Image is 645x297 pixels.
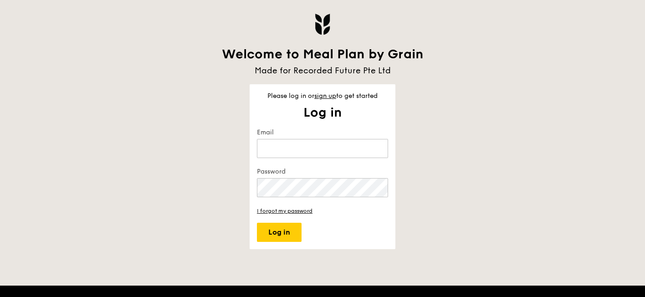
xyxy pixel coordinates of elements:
[314,92,336,100] a: sign up
[257,128,388,137] label: Email
[257,223,302,242] button: Log in
[213,64,432,77] div: Made for Recorded Future Pte Ltd
[250,104,395,121] div: Log in
[315,13,330,35] img: Grain logo
[372,143,383,154] keeper-lock: Open Keeper Popup
[257,167,388,176] label: Password
[250,92,395,101] div: Please log in or to get started
[257,206,388,215] a: I forgot my password
[213,46,432,62] div: Welcome to Meal Plan by Grain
